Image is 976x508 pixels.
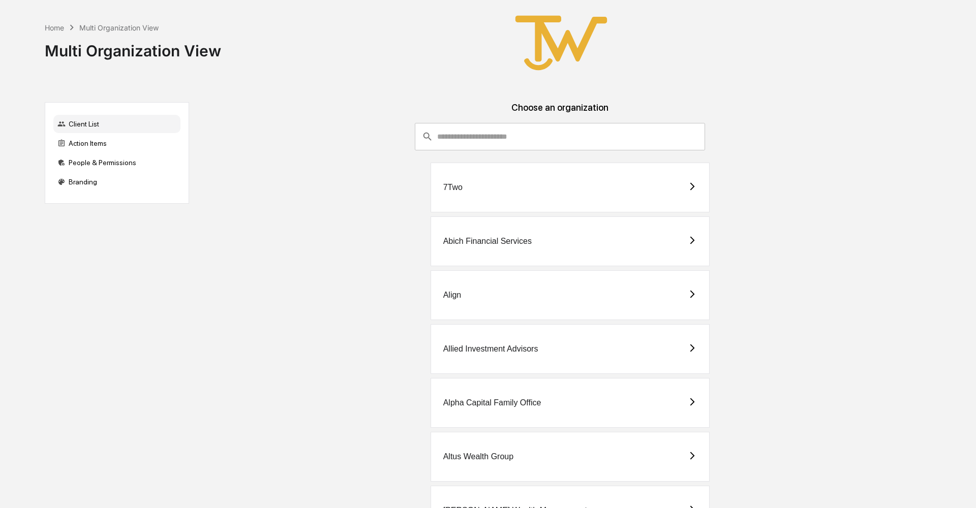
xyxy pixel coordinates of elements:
[79,23,159,32] div: Multi Organization View
[443,237,532,246] div: Abich Financial Services
[443,344,538,354] div: Allied Investment Advisors
[197,102,923,123] div: Choose an organization
[45,34,221,60] div: Multi Organization View
[53,115,180,133] div: Client List
[53,173,180,191] div: Branding
[415,123,705,150] div: consultant-dashboard__filter-organizations-search-bar
[53,153,180,172] div: People & Permissions
[443,291,462,300] div: Align
[443,452,513,461] div: Altus Wealth Group
[45,23,64,32] div: Home
[443,398,541,407] div: Alpha Capital Family Office
[53,134,180,152] div: Action Items
[510,8,612,78] img: True West
[443,183,463,192] div: 7Two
